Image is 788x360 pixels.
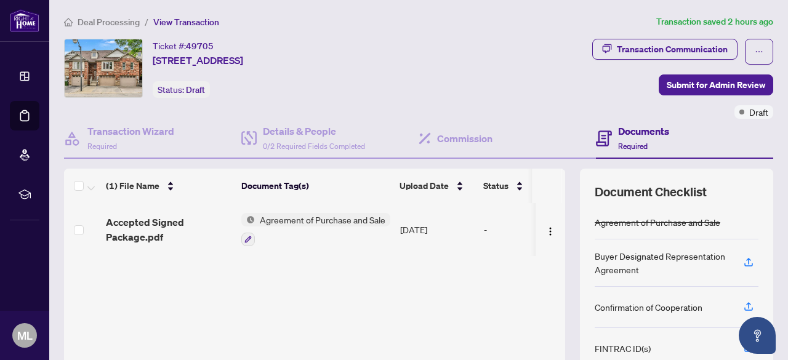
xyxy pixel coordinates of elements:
span: 49705 [186,41,214,52]
div: Status: [153,81,210,98]
span: Required [87,142,117,151]
div: Agreement of Purchase and Sale [595,215,720,229]
th: (1) File Name [101,169,236,203]
span: Document Checklist [595,183,707,201]
img: Status Icon [241,213,255,226]
span: (1) File Name [106,179,159,193]
span: [STREET_ADDRESS] [153,53,243,68]
img: IMG-40756689_1.jpg [65,39,142,97]
td: [DATE] [395,203,479,256]
th: Status [478,169,583,203]
div: - [484,223,579,236]
h4: Details & People [263,124,365,138]
div: FINTRAC ID(s) [595,342,651,355]
span: ML [17,327,33,344]
button: Open asap [739,317,776,354]
div: Ticket #: [153,39,214,53]
th: Upload Date [395,169,478,203]
span: Status [483,179,509,193]
button: Logo [541,220,560,239]
button: Status IconAgreement of Purchase and Sale [241,213,390,246]
span: Draft [749,105,768,119]
span: Agreement of Purchase and Sale [255,213,390,226]
div: Confirmation of Cooperation [595,300,702,314]
div: Buyer Designated Representation Agreement [595,249,729,276]
span: Deal Processing [78,17,140,28]
li: / [145,15,148,29]
span: 0/2 Required Fields Completed [263,142,365,151]
span: Draft [186,84,205,95]
span: View Transaction [153,17,219,28]
span: Upload Date [400,179,449,193]
img: logo [10,9,39,32]
article: Transaction saved 2 hours ago [656,15,773,29]
span: home [64,18,73,26]
h4: Transaction Wizard [87,124,174,138]
span: ellipsis [755,47,763,56]
span: Required [618,142,648,151]
button: Transaction Communication [592,39,738,60]
img: Logo [545,226,555,236]
th: Document Tag(s) [236,169,395,203]
div: Transaction Communication [617,39,728,59]
h4: Commission [437,131,492,146]
span: Accepted Signed Package.pdf [106,215,231,244]
button: Submit for Admin Review [659,74,773,95]
h4: Documents [618,124,669,138]
span: Submit for Admin Review [667,75,765,95]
